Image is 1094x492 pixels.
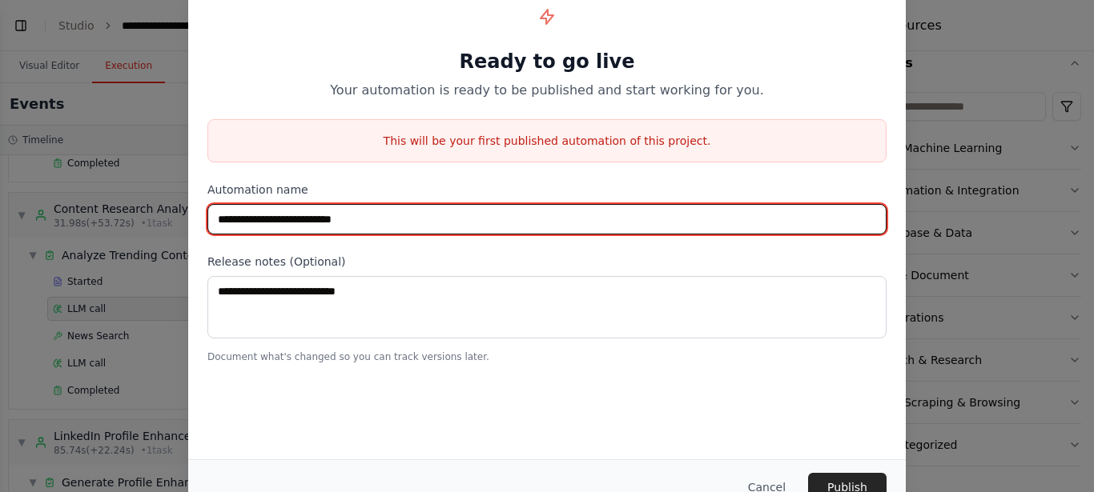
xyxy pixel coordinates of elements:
label: Automation name [207,182,887,198]
p: Document what's changed so you can track versions later. [207,350,887,363]
p: Your automation is ready to be published and start working for you. [207,81,887,100]
h1: Ready to go live [207,49,887,74]
p: This will be your first published automation of this project. [208,133,886,149]
label: Release notes (Optional) [207,254,887,270]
